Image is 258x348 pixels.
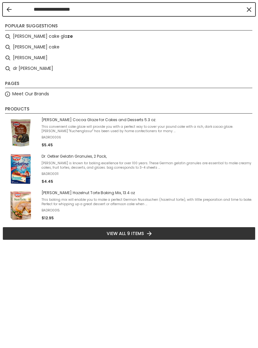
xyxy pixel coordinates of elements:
[42,117,253,122] span: [PERSON_NAME] Cocoa Glaze for Cakes and Desserts 5.3 oz.
[5,80,252,88] li: Pages
[42,198,253,206] span: This baking mix will enable you to make a perfect German Nusskuchen (hazelnut torte), with little...
[7,7,12,12] button: Back
[42,215,54,221] span: $12.95
[5,117,253,148] a: Dr. Oetker Cocoa Glaze[PERSON_NAME] Cocoa Glaze for Cakes and Desserts 5.3 oz.This convenient cak...
[42,179,53,184] span: $4.45
[42,135,253,140] span: BADRO0006
[42,142,53,148] span: $5.45
[42,125,253,133] span: This convenient cake glaze will provide you with a perfect way to cover your pound cake with a ri...
[42,190,253,195] span: [PERSON_NAME] Hazelnut Torte Baking Mix, 13.4 oz
[3,227,255,240] li: View all 9 items
[5,190,253,221] a: [PERSON_NAME] Hazelnut Torte Baking Mix, 13.4 ozThis baking mix will enable you to make a perfect...
[3,187,255,224] li: Dr. Oetker Hazelnut Torte Baking Mix, 13.4 oz
[5,23,252,31] li: Popular suggestions
[3,89,255,99] li: Meet Our Brands
[5,117,36,148] img: Dr. Oetker Cocoa Glaze
[42,161,253,170] span: [PERSON_NAME] is known for baking excellence for over 100 years. These German gelatin granules ar...
[5,153,253,185] a: Dr. Oetker Gelatin Granules, 2 Pack,[PERSON_NAME] is known for baking excellence for over 100 yea...
[42,172,253,176] span: BADRO0011
[107,230,144,237] span: View all 9 items
[42,208,253,213] span: BADRO0015
[3,53,255,63] li: dr oetker
[67,33,73,40] b: ze
[3,114,255,151] li: Dr. Oetker Cocoa Glaze for Cakes and Desserts 5.3 oz.
[42,154,253,159] span: Dr. Oetker Gelatin Granules, 2 Pack,
[3,42,255,53] li: dr oetker cake
[3,63,255,74] li: dr cake
[5,106,252,114] li: Products
[246,6,252,13] button: Clear
[3,31,255,42] li: dr oetker cake glaze
[3,151,255,187] li: Dr. Oetker Gelatin Granules, 2 Pack,
[12,90,49,98] a: Meet Our Brands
